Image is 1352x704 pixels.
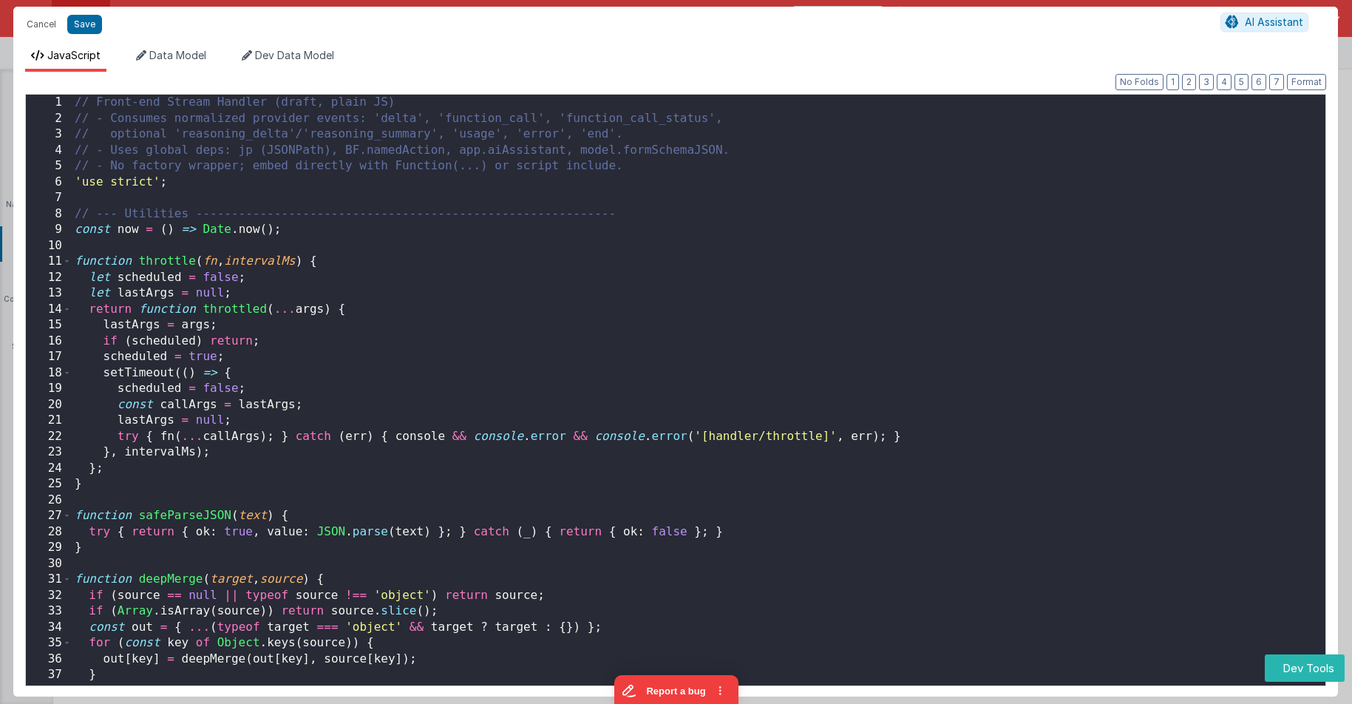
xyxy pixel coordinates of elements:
button: 3 [1199,74,1214,90]
div: 16 [26,334,72,350]
button: 1 [1166,74,1179,90]
div: 30 [26,556,72,572]
div: 10 [26,238,72,254]
span: Dev Data Model [255,49,334,61]
div: 31 [26,572,72,588]
div: 34 [26,620,72,636]
div: 32 [26,588,72,604]
button: 4 [1217,74,1232,90]
div: 12 [26,270,72,286]
button: No Folds [1115,74,1164,90]
div: 33 [26,603,72,620]
div: 23 [26,444,72,461]
button: 5 [1234,74,1249,90]
div: 21 [26,413,72,429]
div: 11 [26,254,72,270]
span: AI Assistant [1245,16,1303,28]
div: 4 [26,143,72,159]
span: JavaScript [47,49,101,61]
button: 7 [1269,74,1284,90]
div: 22 [26,429,72,445]
div: 26 [26,493,72,509]
span: Data Model [149,49,206,61]
button: Format [1287,74,1326,90]
div: 17 [26,349,72,365]
div: 14 [26,302,72,318]
div: 20 [26,397,72,413]
div: 25 [26,476,72,493]
button: Dev Tools [1265,654,1345,682]
button: 6 [1251,74,1266,90]
div: 37 [26,667,72,683]
div: 1 [26,95,72,111]
div: 3 [26,126,72,143]
button: Cancel [19,14,64,35]
div: 2 [26,111,72,127]
button: Save [67,15,102,34]
div: 8 [26,206,72,223]
div: 19 [26,381,72,397]
div: 36 [26,651,72,668]
div: 9 [26,222,72,238]
div: 27 [26,508,72,524]
div: 35 [26,635,72,651]
div: 5 [26,158,72,175]
div: 7 [26,190,72,206]
div: 18 [26,365,72,382]
div: 24 [26,461,72,477]
div: 28 [26,524,72,541]
button: 2 [1182,74,1196,90]
div: 6 [26,175,72,191]
div: 13 [26,285,72,302]
div: 38 [26,683,72,700]
div: 29 [26,540,72,556]
button: AI Assistant [1220,13,1308,32]
div: 15 [26,317,72,334]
